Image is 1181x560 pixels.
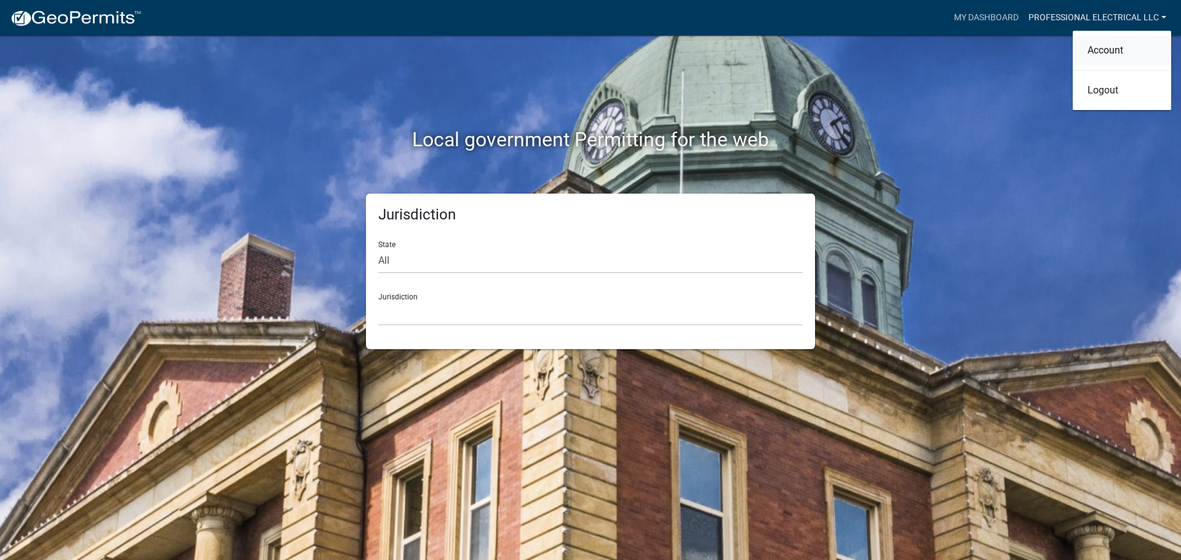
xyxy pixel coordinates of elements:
a: Professional Electrical LLC [1024,6,1171,30]
div: Professional Electrical LLC [1073,31,1171,110]
a: My Dashboard [949,6,1024,30]
h5: Jurisdiction [378,206,803,224]
a: Account [1073,36,1171,65]
a: Logout [1073,76,1171,105]
h2: Local government Permitting for the web [249,128,932,151]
